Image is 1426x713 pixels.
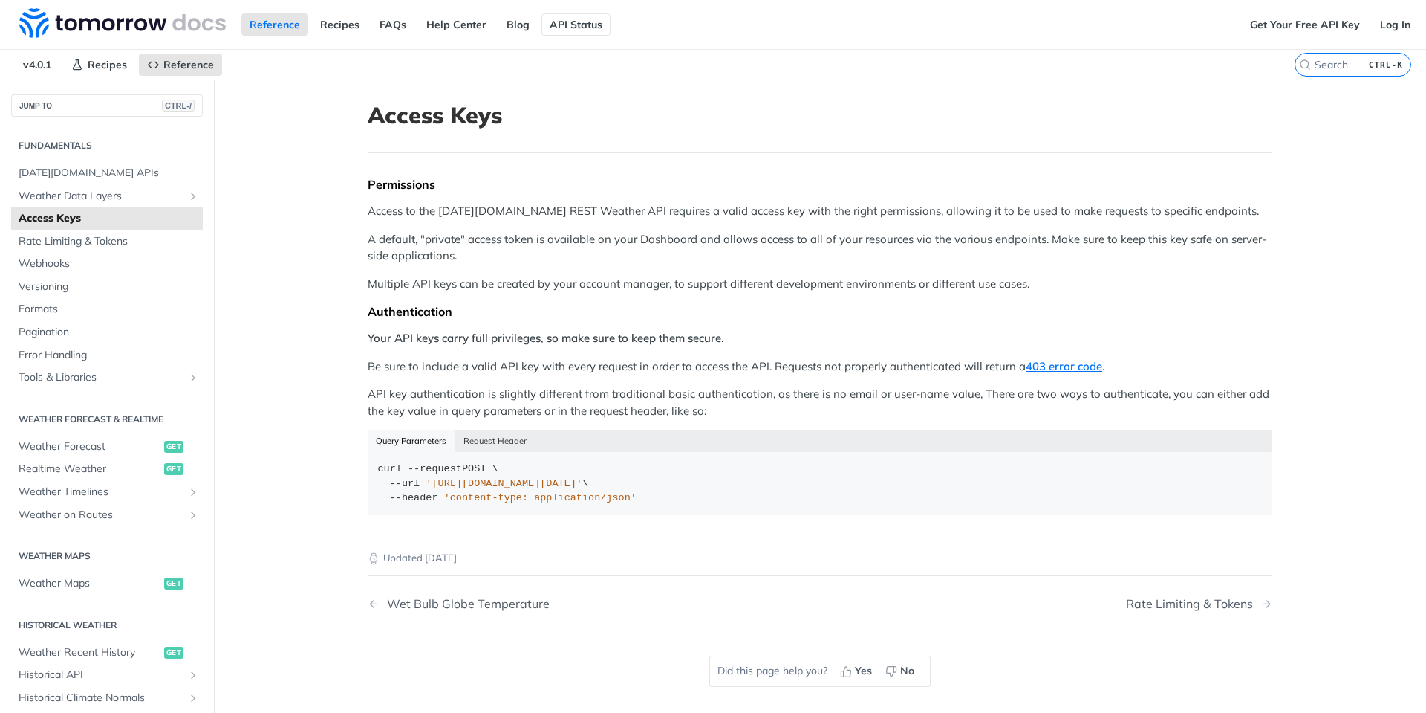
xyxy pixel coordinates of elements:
[368,597,755,611] a: Previous Page: Wet Bulb Globe Temperature
[880,660,922,683] button: No
[368,551,1272,566] p: Updated [DATE]
[11,619,203,632] h2: Historical Weather
[187,669,199,681] button: Show subpages for Historical API
[19,668,183,683] span: Historical API
[444,492,637,503] span: 'content-type: application/json'
[1126,597,1272,611] a: Next Page: Rate Limiting & Tokens
[11,321,203,343] a: Pagination
[368,177,1272,192] div: Permissions
[1299,59,1311,71] svg: Search
[380,597,550,611] div: Wet Bulb Globe Temperature
[19,462,160,477] span: Realtime Weather
[19,189,183,204] span: Weather Data Layers
[139,54,222,76] a: Reference
[164,578,183,590] span: get
[19,348,199,363] span: Error Handling
[19,485,183,500] span: Weather Timelines
[1026,359,1102,373] a: 403 error code
[11,549,203,563] h2: Weather Maps
[368,386,1272,419] p: API key authentication is slightly different from traditional basic authentication, as there is n...
[426,478,582,489] span: '[URL][DOMAIN_NAME][DATE]'
[11,94,203,117] button: JUMP TOCTRL-/
[19,280,199,294] span: Versioning
[368,358,1272,375] p: Be sure to include a valid API key with every request in order to access the API. Requests not pr...
[11,436,203,458] a: Weather Forecastget
[187,509,199,521] button: Show subpages for Weather on Routes
[11,162,203,184] a: [DATE][DOMAIN_NAME] APIs
[19,8,226,38] img: Tomorrow.io Weather API Docs
[164,441,183,453] span: get
[187,486,199,498] button: Show subpages for Weather Timelines
[163,58,214,71] span: Reference
[312,13,368,36] a: Recipes
[378,463,402,474] span: curl
[1126,597,1260,611] div: Rate Limiting & Tokens
[88,58,127,71] span: Recipes
[368,231,1272,265] p: A default, "private" access token is available on your Dashboard and allows access to all of your...
[11,139,203,152] h2: Fundamentals
[498,13,538,36] a: Blog
[11,504,203,526] a: Weather on RoutesShow subpages for Weather on Routes
[19,166,199,181] span: [DATE][DOMAIN_NAME] APIs
[164,463,183,475] span: get
[11,458,203,480] a: Realtime Weatherget
[368,276,1272,293] p: Multiple API keys can be created by your account manager, to support different development enviro...
[11,207,203,230] a: Access Keys
[187,372,199,384] button: Show subpages for Tools & Libraries
[15,54,59,76] span: v4.0.1
[418,13,495,36] a: Help Center
[11,344,203,367] a: Error Handling
[1365,57,1407,72] kbd: CTRL-K
[19,302,199,317] span: Formats
[11,642,203,664] a: Weather Recent Historyget
[835,660,880,683] button: Yes
[855,663,872,679] span: Yes
[19,370,183,385] span: Tools & Libraries
[1242,13,1368,36] a: Get Your Free API Key
[11,367,203,389] a: Tools & LibrariesShow subpages for Tools & Libraries
[408,463,462,474] span: --request
[11,687,203,709] a: Historical Climate NormalsShow subpages for Historical Climate Normals
[11,298,203,320] a: Formats
[368,203,1272,220] p: Access to the [DATE][DOMAIN_NAME] REST Weather API requires a valid access key with the right per...
[164,647,183,659] span: get
[11,481,203,503] a: Weather TimelinesShow subpages for Weather Timelines
[368,102,1272,129] h1: Access Keys
[11,413,203,426] h2: Weather Forecast & realtime
[241,13,308,36] a: Reference
[11,572,203,595] a: Weather Mapsget
[378,462,1263,506] div: POST \ \
[11,253,203,275] a: Webhooks
[63,54,135,76] a: Recipes
[11,185,203,207] a: Weather Data LayersShow subpages for Weather Data Layers
[368,582,1272,626] nav: Pagination Controls
[1372,13,1419,36] a: Log In
[19,257,199,271] span: Webhooks
[709,656,931,687] div: Did this page help you?
[541,13,611,36] a: API Status
[390,492,438,503] span: --header
[455,430,535,451] button: Request Header
[11,664,203,686] a: Historical APIShow subpages for Historical API
[187,692,199,704] button: Show subpages for Historical Climate Normals
[187,190,199,202] button: Show subpages for Weather Data Layers
[11,230,203,253] a: Rate Limiting & Tokens
[19,439,160,454] span: Weather Forecast
[19,645,160,660] span: Weather Recent History
[162,100,195,112] span: CTRL-/
[19,325,199,340] span: Pagination
[390,478,420,489] span: --url
[371,13,414,36] a: FAQs
[19,508,183,523] span: Weather on Routes
[900,663,914,679] span: No
[11,276,203,298] a: Versioning
[368,331,724,345] strong: Your API keys carry full privileges, so make sure to keep them secure.
[368,304,1272,319] div: Authentication
[19,576,160,591] span: Weather Maps
[19,691,183,706] span: Historical Climate Normals
[19,234,199,249] span: Rate Limiting & Tokens
[19,211,199,226] span: Access Keys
